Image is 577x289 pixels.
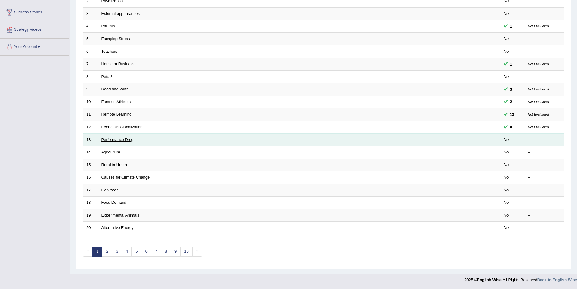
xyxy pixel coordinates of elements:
[528,113,549,116] small: Not Evaluated
[504,36,509,41] em: No
[83,20,98,33] td: 4
[101,225,134,230] a: Alternative Energy
[477,277,502,282] strong: English Wise.
[83,209,98,222] td: 19
[141,247,151,257] a: 6
[508,99,515,105] span: You can still take this question
[528,24,549,28] small: Not Evaluated
[151,247,161,257] a: 7
[504,213,509,217] em: No
[101,163,127,167] a: Rural to Urban
[83,159,98,171] td: 15
[83,247,93,257] span: «
[504,163,509,167] em: No
[101,175,150,180] a: Causes for Climate Change
[83,133,98,146] td: 13
[528,125,549,129] small: Not Evaluated
[504,200,509,205] em: No
[528,74,561,80] div: –
[508,111,517,118] span: You can still take this question
[83,197,98,209] td: 18
[508,124,515,130] span: You can still take this question
[83,45,98,58] td: 6
[528,225,561,231] div: –
[528,200,561,206] div: –
[101,74,113,79] a: Pets 2
[101,99,131,104] a: Famous Athletes
[504,150,509,154] em: No
[101,137,134,142] a: Performance Drug
[504,74,509,79] em: No
[508,23,515,29] span: You can still take this question
[528,187,561,193] div: –
[83,96,98,108] td: 10
[504,49,509,54] em: No
[83,83,98,96] td: 9
[122,247,132,257] a: 4
[101,213,139,217] a: Experimental Animals
[131,247,141,257] a: 5
[101,62,134,66] a: House or Business
[92,247,102,257] a: 1
[504,175,509,180] em: No
[0,21,69,36] a: Strategy Videos
[528,137,561,143] div: –
[161,247,171,257] a: 8
[101,36,130,41] a: Escaping Stress
[528,49,561,55] div: –
[528,213,561,218] div: –
[504,11,509,16] em: No
[102,247,112,257] a: 2
[192,247,202,257] a: »
[101,24,115,28] a: Parents
[83,7,98,20] td: 3
[83,171,98,184] td: 16
[528,62,549,66] small: Not Evaluated
[508,86,515,92] span: You can still take this question
[464,274,577,283] div: 2025 © All Rights Reserved
[528,150,561,155] div: –
[101,200,126,205] a: Food Demand
[101,188,118,192] a: Gap Year
[83,146,98,159] td: 14
[101,49,118,54] a: Teachers
[528,36,561,42] div: –
[101,11,140,16] a: External appearances
[83,108,98,121] td: 11
[504,225,509,230] em: No
[101,87,129,91] a: Read and Write
[83,121,98,133] td: 12
[528,87,549,91] small: Not Evaluated
[101,125,143,129] a: Economic Globalization
[528,100,549,104] small: Not Evaluated
[101,112,132,116] a: Remote Learning
[0,4,69,19] a: Success Stories
[83,70,98,83] td: 8
[83,222,98,234] td: 20
[180,247,192,257] a: 10
[112,247,122,257] a: 3
[504,137,509,142] em: No
[0,39,69,54] a: Your Account
[171,247,181,257] a: 9
[83,33,98,45] td: 5
[537,277,577,282] a: Back to English Wise
[83,184,98,197] td: 17
[508,61,515,67] span: You can still take this question
[528,175,561,180] div: –
[528,11,561,17] div: –
[504,188,509,192] em: No
[101,150,120,154] a: Agriculture
[83,58,98,71] td: 7
[528,162,561,168] div: –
